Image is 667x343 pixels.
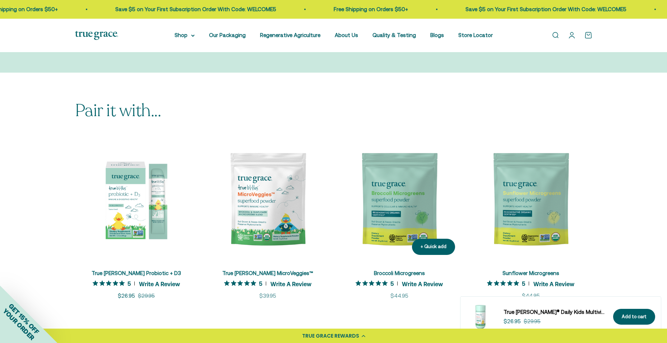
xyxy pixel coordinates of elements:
a: Regenerative Agriculture [260,32,320,38]
a: Sunflower Microgreens [502,270,559,276]
span: 5 [128,279,131,287]
summary: Shop [175,31,195,40]
span: YOUR ORDER [1,307,36,342]
button: + Quick add [412,239,455,255]
img: Broccoli Microgreens have been shown in studies to gently support the detoxification process — ak... [338,138,461,261]
a: True [PERSON_NAME] Probiotic + D3 [92,270,181,276]
a: Free Shipping on Orders $50+ [334,6,408,12]
img: Sunflower microgreens have been shown in studies to contain phytochemicals known as flavonoids wh... [469,138,592,261]
a: True [PERSON_NAME]® Daily Kids Multivitamin [504,308,605,316]
button: 5 out 5 stars rating in total 3 reviews. Jump to reviews. [224,278,311,289]
button: 5 out 5 stars rating in total 5 reviews. Jump to reviews. [356,278,443,289]
span: 5 [522,279,525,287]
a: About Us [335,32,358,38]
sale-price: $26.95 [504,317,521,326]
a: Quality & Testing [372,32,416,38]
button: 5 out 5 stars rating in total 2 reviews. Jump to reviews. [487,278,574,289]
span: Write A Review [270,278,311,289]
span: 5 [259,279,262,287]
split-lines: Pair it with... [75,99,161,122]
sale-price: $26.95 [118,292,135,300]
div: TRUE GRACE REWARDS [302,332,359,340]
span: GET 15% OFF [7,302,41,335]
a: True [PERSON_NAME] MicroVeggies™ [222,270,313,276]
p: Save $5 on Your First Subscription Order With Code: WELCOME5 [115,5,276,14]
a: Our Packaging [209,32,246,38]
span: Write A Review [533,278,574,289]
sale-price: $39.95 [259,292,276,300]
a: Broccoli Microgreens [374,270,425,276]
span: 5 [390,279,394,287]
div: Add to cart [622,313,647,321]
p: Save $5 on Your First Subscription Order With Code: WELCOME5 [465,5,626,14]
a: Store Locator [458,32,493,38]
a: Blogs [430,32,444,38]
sale-price: $44.95 [522,292,540,300]
img: Kids Daily Superfood for Immune Health* Easy way for kids to get more greens in their diet Regene... [207,138,329,261]
button: Add to cart [613,309,655,325]
compare-at-price: $29.95 [524,317,541,326]
compare-at-price: $29.95 [138,292,155,300]
span: Write A Review [402,278,443,289]
span: Write A Review [139,278,180,289]
button: 5 out 5 stars rating in total 3 reviews. Jump to reviews. [93,278,180,289]
div: + Quick add [421,243,446,251]
sale-price: $44.95 [390,292,408,300]
img: Vitamin D is essential for your little one’s development and immune health, and it can be tricky ... [75,138,198,261]
img: True Littles® Daily Kids Multivitamin [466,302,495,331]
